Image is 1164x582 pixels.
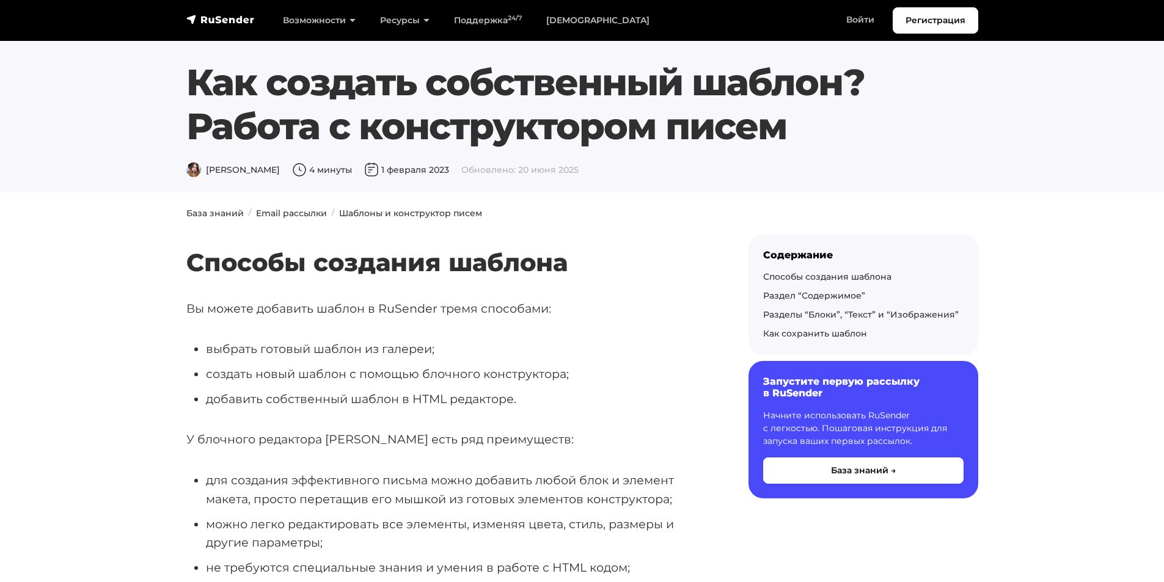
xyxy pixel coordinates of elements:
[461,164,579,175] span: Обновлено: 20 июня 2025
[763,249,964,261] div: Содержание
[763,290,865,301] a: Раздел “Содержимое”
[508,14,522,22] sup: 24/7
[763,376,964,399] h6: Запустите первую рассылку в RuSender
[186,430,709,449] p: У блочного редактора [PERSON_NAME] есть ряд преимуществ:
[271,8,368,33] a: Возможности
[763,271,891,282] a: Способы создания шаблона
[339,208,482,219] a: Шаблоны и конструктор писем
[893,7,978,34] a: Регистрация
[206,558,709,577] li: не требуются специальные знания и умения в работе с HTML кодом;
[364,162,379,177] img: Дата публикации
[292,164,352,175] span: 4 минуты
[206,390,709,409] li: добавить собственный шаблон в HTML редакторе.
[763,409,964,448] p: Начните использовать RuSender с легкостью. Пошаговая инструкция для запуска ваших первых рассылок.
[368,8,442,33] a: Ресурсы
[186,212,709,277] h2: Способы создания шаблона
[186,60,978,148] h1: Как создать собственный шаблон? Работа с конструктором писем
[186,164,280,175] span: [PERSON_NAME]
[206,515,709,552] li: можно легко редактировать все элементы, изменяя цвета, стиль, размеры и другие параметры;
[186,13,255,26] img: RuSender
[186,299,709,318] p: Вы можете добавить шаблон в RuSender тремя способами:
[749,361,978,498] a: Запустите первую рассылку в RuSender Начните использовать RuSender с легкостью. Пошаговая инструк...
[834,7,887,32] a: Войти
[534,8,662,33] a: [DEMOGRAPHIC_DATA]
[256,208,327,219] a: Email рассылки
[763,457,964,484] button: База знаний →
[206,471,709,508] li: для создания эффективного письма можно добавить любой блок и элемент макета, просто перетащив его...
[442,8,534,33] a: Поддержка24/7
[763,328,867,339] a: Как сохранить шаблон
[763,309,959,320] a: Разделы “Блоки”, “Текст” и “Изображения”
[292,162,307,177] img: Время чтения
[364,164,449,175] span: 1 февраля 2023
[206,365,709,384] li: создать новый шаблон с помощью блочного конструктора;
[179,207,986,220] nav: breadcrumb
[206,340,709,358] li: выбрать готовый шаблон из галереи;
[186,208,244,219] a: База знаний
